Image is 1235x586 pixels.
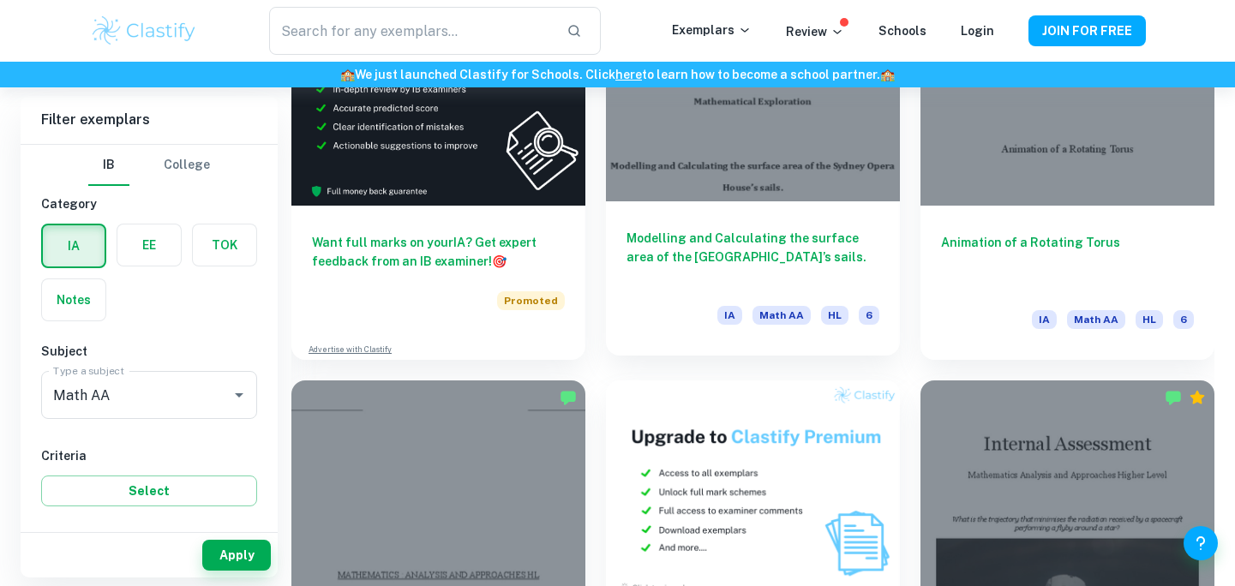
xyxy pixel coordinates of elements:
[786,22,844,41] p: Review
[880,68,895,81] span: 🏫
[88,145,129,186] button: IB
[41,475,257,506] button: Select
[53,363,124,378] label: Type a subject
[941,233,1194,290] h6: Animation of a Rotating Torus
[90,14,199,48] img: Clastify logo
[626,229,879,285] h6: Modelling and Calculating the surface area of the [GEOGRAPHIC_DATA]’s sails.
[269,7,552,55] input: Search for any exemplars...
[227,383,251,407] button: Open
[164,145,210,186] button: College
[1184,526,1218,560] button: Help and Feedback
[1136,310,1163,329] span: HL
[1189,389,1206,406] div: Premium
[309,344,392,356] a: Advertise with Clastify
[3,65,1232,84] h6: We just launched Clastify for Schools. Click to learn how to become a school partner.
[859,306,879,325] span: 6
[41,446,257,465] h6: Criteria
[88,145,210,186] div: Filter type choice
[1032,310,1057,329] span: IA
[497,291,565,310] span: Promoted
[961,24,994,38] a: Login
[43,225,105,266] button: IA
[202,540,271,571] button: Apply
[117,224,181,266] button: EE
[193,224,256,266] button: TOK
[1165,389,1182,406] img: Marked
[42,279,105,320] button: Notes
[752,306,811,325] span: Math AA
[560,389,577,406] img: Marked
[672,21,752,39] p: Exemplars
[21,96,278,144] h6: Filter exemplars
[821,306,848,325] span: HL
[312,233,565,271] h6: Want full marks on your IA ? Get expert feedback from an IB examiner!
[41,194,257,213] h6: Category
[717,306,742,325] span: IA
[492,254,507,268] span: 🎯
[1067,310,1125,329] span: Math AA
[1028,15,1146,46] button: JOIN FOR FREE
[1173,310,1194,329] span: 6
[340,68,355,81] span: 🏫
[878,24,926,38] a: Schools
[615,68,642,81] a: here
[41,342,257,361] h6: Subject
